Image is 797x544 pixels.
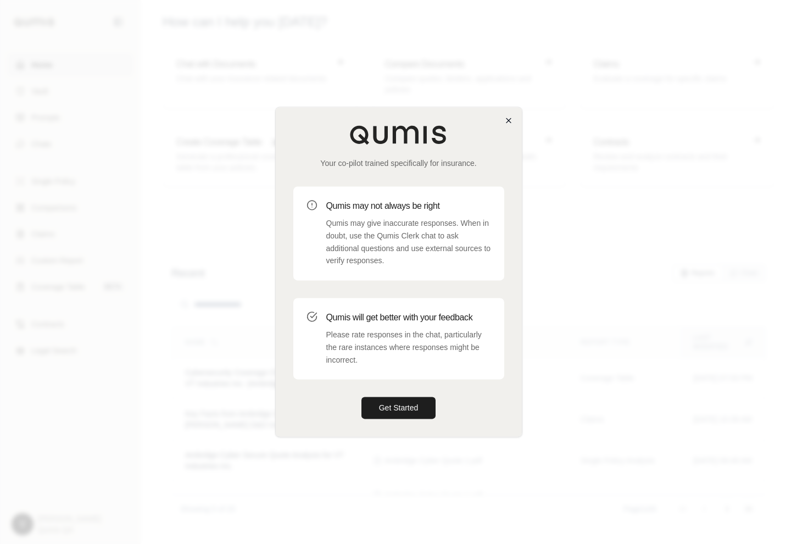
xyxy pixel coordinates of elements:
[326,329,491,366] p: Please rate responses in the chat, particularly the rare instances where responses might be incor...
[361,397,436,419] button: Get Started
[326,311,491,324] h3: Qumis will get better with your feedback
[326,199,491,213] h3: Qumis may not always be right
[293,158,504,169] p: Your co-pilot trained specifically for insurance.
[349,125,448,145] img: Qumis Logo
[326,217,491,267] p: Qumis may give inaccurate responses. When in doubt, use the Qumis Clerk chat to ask additional qu...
